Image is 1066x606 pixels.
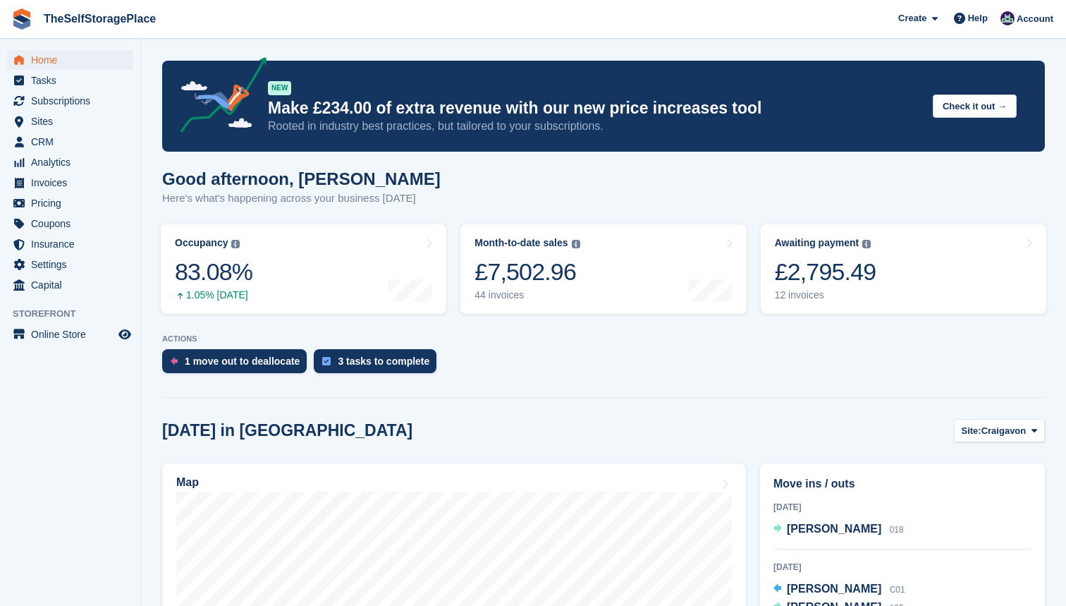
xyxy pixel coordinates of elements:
[314,349,443,380] a: 3 tasks to complete
[773,501,1031,514] div: [DATE]
[7,71,133,90] a: menu
[11,8,32,30] img: stora-icon-8386f47178a22dfd0bd8f6a31ec36ba5ce8667c1dd55bd0f319d3a0aa187defe.svg
[171,357,178,365] img: move_outs_to_deallocate_icon-f764333ba52eb49d3ac5e1228854f67142a1ed5810a6f6cc68b1a99e826820c5.svg
[787,523,881,535] span: [PERSON_NAME]
[175,237,228,249] div: Occupancy
[1000,11,1015,25] img: Sam
[31,275,116,295] span: Capital
[268,81,291,95] div: NEW
[162,349,314,380] a: 1 move out to deallocate
[7,325,133,344] a: menu
[7,173,133,193] a: menu
[775,289,876,301] div: 12 invoices
[231,240,240,248] img: icon-info-grey-7440780725fd019a000dd9b08b2336e03edf1995a4989e88bcd33f0948082b44.svg
[773,581,905,599] a: [PERSON_NAME] C01
[474,289,580,301] div: 44 invoices
[31,111,116,131] span: Sites
[954,419,1046,442] button: Site: Craigavon
[322,357,331,365] img: task-75834270c22a3079a89374b754ae025e5fb1db73e45f91037f5363f120a921f8.svg
[787,583,881,595] span: [PERSON_NAME]
[981,424,1027,438] span: Craigavon
[31,71,116,90] span: Tasks
[31,234,116,254] span: Insurance
[268,98,921,119] p: Make £234.00 of extra revenue with our new price increases tool
[761,224,1046,314] a: Awaiting payment £2,795.49 12 invoices
[773,521,904,539] a: [PERSON_NAME] 018
[7,91,133,111] a: menu
[775,237,859,249] div: Awaiting payment
[474,237,568,249] div: Month-to-date sales
[962,424,981,438] span: Site:
[773,475,1031,492] h2: Move ins / outs
[161,224,446,314] a: Occupancy 83.08% 1.05% [DATE]
[175,289,252,301] div: 1.05% [DATE]
[31,132,116,152] span: CRM
[31,325,116,344] span: Online Store
[460,224,746,314] a: Month-to-date sales £7,502.96 44 invoices
[7,152,133,172] a: menu
[7,214,133,234] a: menu
[31,152,116,172] span: Analytics
[862,240,871,248] img: icon-info-grey-7440780725fd019a000dd9b08b2336e03edf1995a4989e88bcd33f0948082b44.svg
[474,257,580,286] div: £7,502.96
[890,525,904,535] span: 018
[933,95,1017,118] button: Check it out →
[13,307,140,321] span: Storefront
[1017,12,1053,26] span: Account
[338,356,429,367] div: 3 tasks to complete
[31,255,116,274] span: Settings
[38,7,161,30] a: TheSelfStoragePlace
[162,334,1045,344] p: ACTIONS
[7,132,133,152] a: menu
[572,240,580,248] img: icon-info-grey-7440780725fd019a000dd9b08b2336e03edf1995a4989e88bcd33f0948082b44.svg
[162,190,441,207] p: Here's what's happening across your business [DATE]
[185,356,300,367] div: 1 move out to deallocate
[162,169,441,188] h1: Good afternoon, [PERSON_NAME]
[169,57,267,138] img: price-adjustments-announcement-icon-8257ccfd72463d97f412b2fc003d46551f7dbcb40ab6d574587a9cd5c0d94...
[176,476,199,489] h2: Map
[7,275,133,295] a: menu
[31,91,116,111] span: Subscriptions
[7,234,133,254] a: menu
[175,257,252,286] div: 83.08%
[162,421,412,440] h2: [DATE] in [GEOGRAPHIC_DATA]
[116,326,133,343] a: Preview store
[968,11,988,25] span: Help
[775,257,876,286] div: £2,795.49
[890,585,905,595] span: C01
[31,50,116,70] span: Home
[773,561,1031,574] div: [DATE]
[31,173,116,193] span: Invoices
[7,111,133,131] a: menu
[268,119,921,134] p: Rooted in industry best practices, but tailored to your subscriptions.
[31,193,116,213] span: Pricing
[31,214,116,234] span: Coupons
[7,255,133,274] a: menu
[7,193,133,213] a: menu
[898,11,926,25] span: Create
[7,50,133,70] a: menu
